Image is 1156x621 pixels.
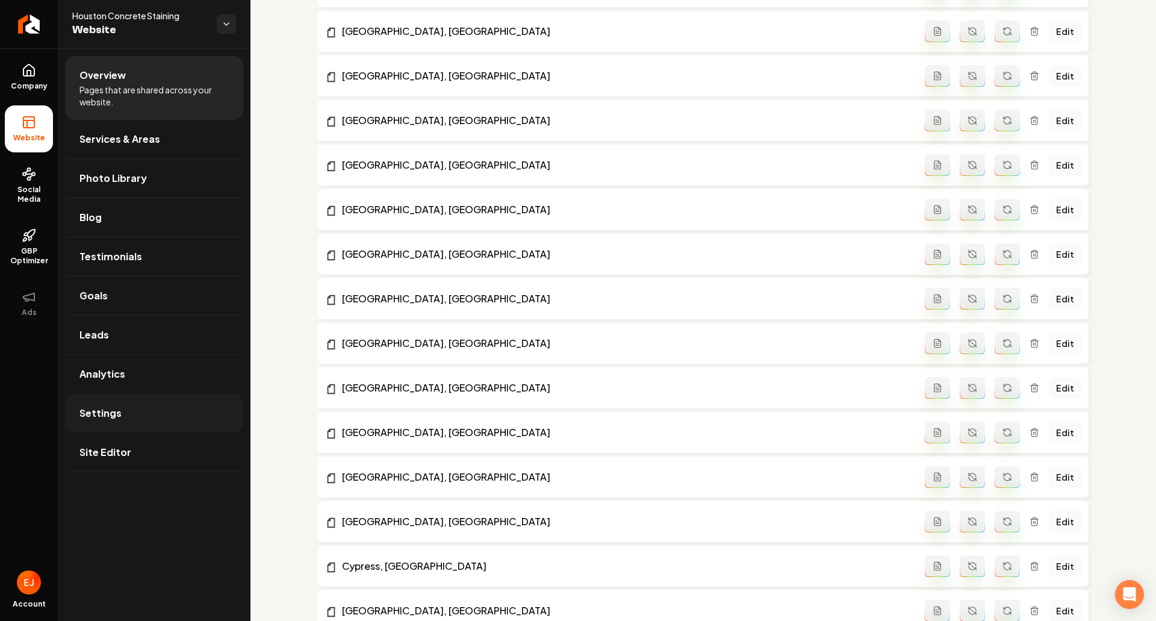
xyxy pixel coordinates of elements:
[325,559,925,573] a: Cypress, [GEOGRAPHIC_DATA]
[325,336,925,351] a: [GEOGRAPHIC_DATA], [GEOGRAPHIC_DATA]
[17,570,41,594] img: Eduard Joers
[325,202,925,217] a: [GEOGRAPHIC_DATA], [GEOGRAPHIC_DATA]
[65,394,243,432] a: Settings
[5,157,53,214] a: Social Media
[18,14,40,34] img: Rebolt Logo
[5,219,53,275] a: GBP Optimizer
[325,247,925,261] a: [GEOGRAPHIC_DATA], [GEOGRAPHIC_DATA]
[1049,466,1081,488] a: Edit
[72,10,207,22] span: Houston Concrete Staining
[325,292,925,306] a: [GEOGRAPHIC_DATA], [GEOGRAPHIC_DATA]
[79,171,147,186] span: Photo Library
[79,289,108,303] span: Goals
[79,84,229,108] span: Pages that are shared across your website.
[17,570,41,594] button: Open user button
[325,470,925,484] a: [GEOGRAPHIC_DATA], [GEOGRAPHIC_DATA]
[1049,110,1081,131] a: Edit
[1049,20,1081,42] a: Edit
[1049,199,1081,220] a: Edit
[1049,377,1081,399] a: Edit
[6,81,52,91] span: Company
[65,120,243,158] a: Services & Areas
[79,367,125,381] span: Analytics
[65,198,243,237] a: Blog
[79,132,160,146] span: Services & Areas
[325,69,925,83] a: [GEOGRAPHIC_DATA], [GEOGRAPHIC_DATA]
[1049,243,1081,265] a: Edit
[65,433,243,472] a: Site Editor
[925,65,950,87] button: Add admin page prompt
[65,159,243,198] a: Photo Library
[325,604,925,618] a: [GEOGRAPHIC_DATA], [GEOGRAPHIC_DATA]
[925,154,950,176] button: Add admin page prompt
[1049,555,1081,577] a: Edit
[925,511,950,532] button: Add admin page prompt
[925,422,950,443] button: Add admin page prompt
[1049,154,1081,176] a: Edit
[13,599,46,609] span: Account
[925,332,950,354] button: Add admin page prompt
[1049,288,1081,310] a: Edit
[79,210,102,225] span: Blog
[72,22,207,39] span: Website
[925,555,950,577] button: Add admin page prompt
[925,288,950,310] button: Add admin page prompt
[5,185,53,204] span: Social Media
[79,328,109,342] span: Leads
[325,24,925,39] a: [GEOGRAPHIC_DATA], [GEOGRAPHIC_DATA]
[1049,422,1081,443] a: Edit
[17,308,42,317] span: Ads
[925,377,950,399] button: Add admin page prompt
[925,243,950,265] button: Add admin page prompt
[925,199,950,220] button: Add admin page prompt
[79,406,122,420] span: Settings
[79,445,131,460] span: Site Editor
[65,276,243,315] a: Goals
[65,316,243,354] a: Leads
[5,246,53,266] span: GBP Optimizer
[925,20,950,42] button: Add admin page prompt
[79,68,126,83] span: Overview
[8,133,50,143] span: Website
[65,237,243,276] a: Testimonials
[1049,511,1081,532] a: Edit
[325,158,925,172] a: [GEOGRAPHIC_DATA], [GEOGRAPHIC_DATA]
[79,249,142,264] span: Testimonials
[325,514,925,529] a: [GEOGRAPHIC_DATA], [GEOGRAPHIC_DATA]
[325,425,925,440] a: [GEOGRAPHIC_DATA], [GEOGRAPHIC_DATA]
[1049,332,1081,354] a: Edit
[5,54,53,101] a: Company
[65,355,243,393] a: Analytics
[1115,580,1144,609] div: Open Intercom Messenger
[1049,65,1081,87] a: Edit
[5,280,53,327] button: Ads
[325,381,925,395] a: [GEOGRAPHIC_DATA], [GEOGRAPHIC_DATA]
[925,110,950,131] button: Add admin page prompt
[925,466,950,488] button: Add admin page prompt
[325,113,925,128] a: [GEOGRAPHIC_DATA], [GEOGRAPHIC_DATA]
